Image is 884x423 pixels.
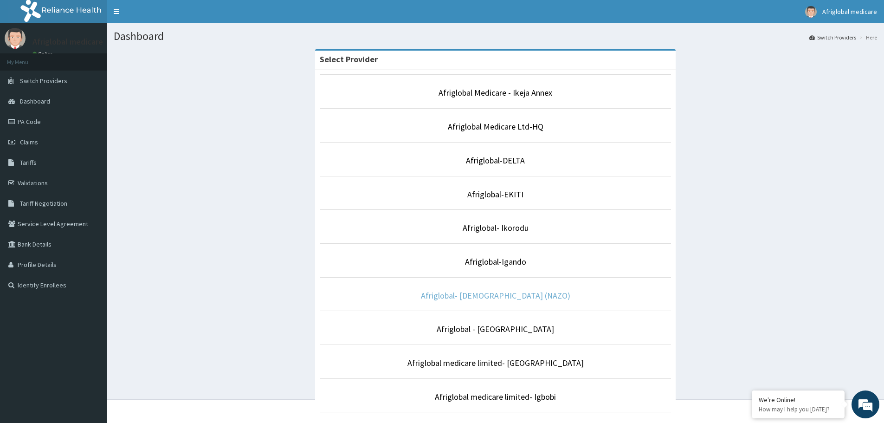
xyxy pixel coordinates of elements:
a: Afriglobal medicare limited- [GEOGRAPHIC_DATA] [407,358,584,368]
a: Online [32,51,55,57]
img: User Image [805,6,817,18]
a: Afriglobal medicare limited- Igbobi [435,391,556,402]
a: Afriglobal-Igando [465,256,526,267]
a: Switch Providers [809,33,856,41]
strong: Select Provider [320,54,378,65]
img: User Image [5,28,26,49]
a: Afriglobal - [GEOGRAPHIC_DATA] [437,324,554,334]
p: Afriglobal medicare [32,38,103,46]
li: Here [857,33,877,41]
span: Dashboard [20,97,50,105]
p: How may I help you today? [759,405,838,413]
span: Tariff Negotiation [20,199,67,208]
a: Afriglobal-DELTA [466,155,525,166]
h1: Dashboard [114,30,877,42]
a: Afriglobal Medicare - Ikeja Annex [439,87,552,98]
a: Afriglobal Medicare Ltd-HQ [448,121,543,132]
a: Afriglobal-EKITI [467,189,523,200]
a: Afriglobal- [DEMOGRAPHIC_DATA] (NAZO) [421,290,570,301]
span: Switch Providers [20,77,67,85]
a: Afriglobal- Ikorodu [463,222,529,233]
span: Claims [20,138,38,146]
div: We're Online! [759,396,838,404]
span: Afriglobal medicare [822,7,877,16]
span: Tariffs [20,158,37,167]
